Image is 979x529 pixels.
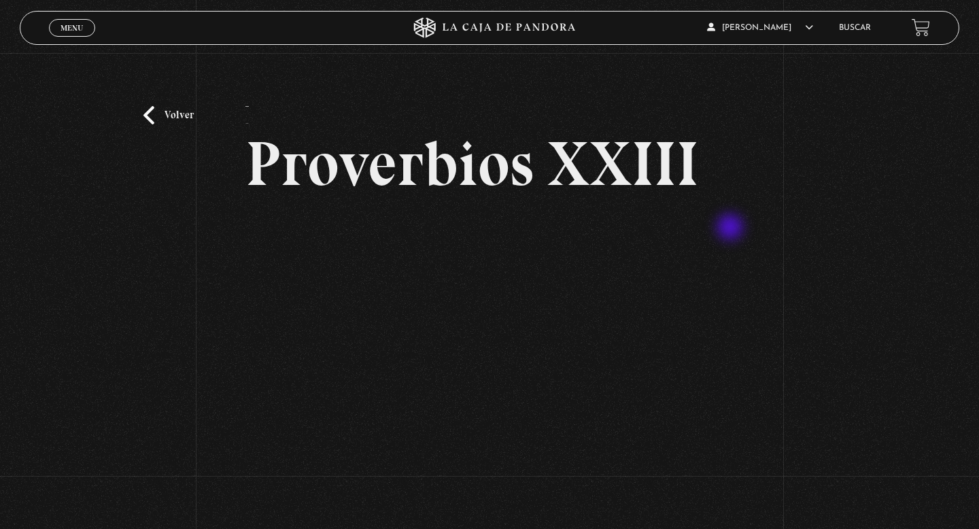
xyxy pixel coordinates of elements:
[839,24,871,32] a: Buscar
[707,24,813,32] span: [PERSON_NAME]
[245,216,734,490] iframe: Dailymotion video player – PROVERBIOS 23
[245,133,734,195] h2: Proverbios XXIII
[61,24,83,32] span: Menu
[245,106,249,133] p: -
[56,35,88,44] span: Cerrar
[143,106,194,124] a: Volver
[912,18,930,37] a: View your shopping cart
